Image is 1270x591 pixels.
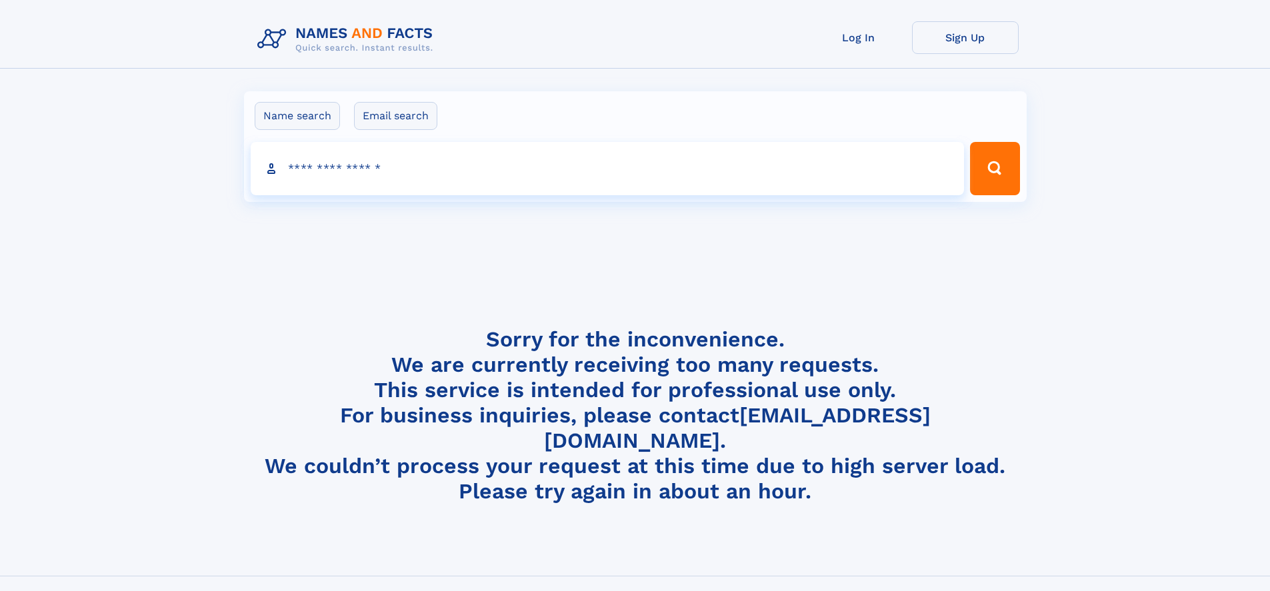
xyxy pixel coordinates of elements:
[251,142,965,195] input: search input
[354,102,437,130] label: Email search
[252,21,444,57] img: Logo Names and Facts
[544,402,931,453] a: [EMAIL_ADDRESS][DOMAIN_NAME]
[805,21,912,54] a: Log In
[255,102,340,130] label: Name search
[252,326,1019,504] h4: Sorry for the inconvenience. We are currently receiving too many requests. This service is intend...
[970,142,1019,195] button: Search Button
[912,21,1019,54] a: Sign Up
